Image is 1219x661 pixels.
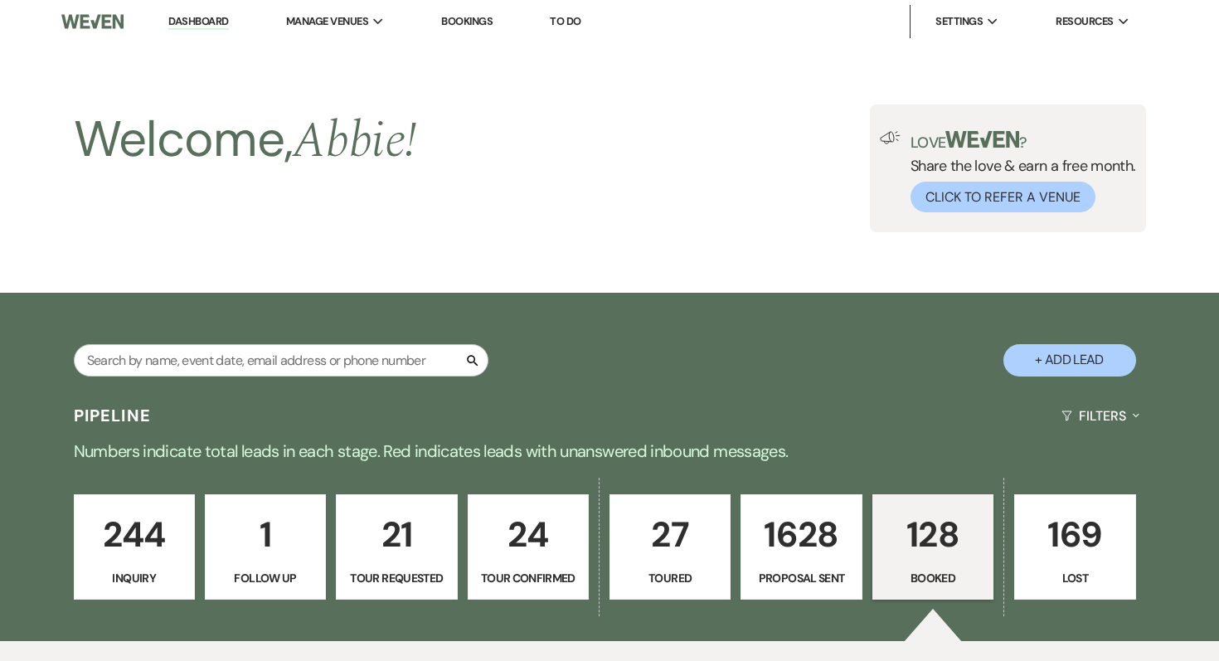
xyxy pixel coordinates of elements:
[550,14,580,28] a: To Do
[468,494,589,600] a: 24Tour Confirmed
[1025,569,1124,587] p: Lost
[901,131,1136,212] div: Share the love & earn a free month.
[883,507,983,562] p: 128
[609,494,731,600] a: 27Toured
[74,344,488,377] input: Search by name, event date, email address or phone number
[205,494,326,600] a: 1Follow Up
[347,569,446,587] p: Tour Requested
[880,131,901,144] img: loud-speaker-illustration.svg
[1025,507,1124,562] p: 169
[751,507,851,562] p: 1628
[741,494,862,600] a: 1628Proposal Sent
[911,131,1136,150] p: Love ?
[1014,494,1135,600] a: 169Lost
[12,438,1207,464] p: Numbers indicate total leads in each stage. Red indicates leads with unanswered inbound messages.
[478,507,578,562] p: 24
[620,507,720,562] p: 27
[336,494,457,600] a: 21Tour Requested
[883,569,983,587] p: Booked
[872,494,993,600] a: 128Booked
[945,131,1019,148] img: weven-logo-green.svg
[620,569,720,587] p: Toured
[911,182,1095,212] button: Click to Refer a Venue
[935,13,983,30] span: Settings
[216,507,315,562] p: 1
[286,13,368,30] span: Manage Venues
[478,569,578,587] p: Tour Confirmed
[168,14,228,30] a: Dashboard
[1003,344,1136,377] button: + Add Lead
[74,104,417,176] h2: Welcome,
[347,507,446,562] p: 21
[216,569,315,587] p: Follow Up
[1055,394,1145,438] button: Filters
[751,569,851,587] p: Proposal Sent
[74,404,152,427] h3: Pipeline
[441,14,493,28] a: Bookings
[61,4,124,39] img: Weven Logo
[293,103,416,179] span: Abbie !
[85,569,184,587] p: Inquiry
[1056,13,1113,30] span: Resources
[74,494,195,600] a: 244Inquiry
[85,507,184,562] p: 244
